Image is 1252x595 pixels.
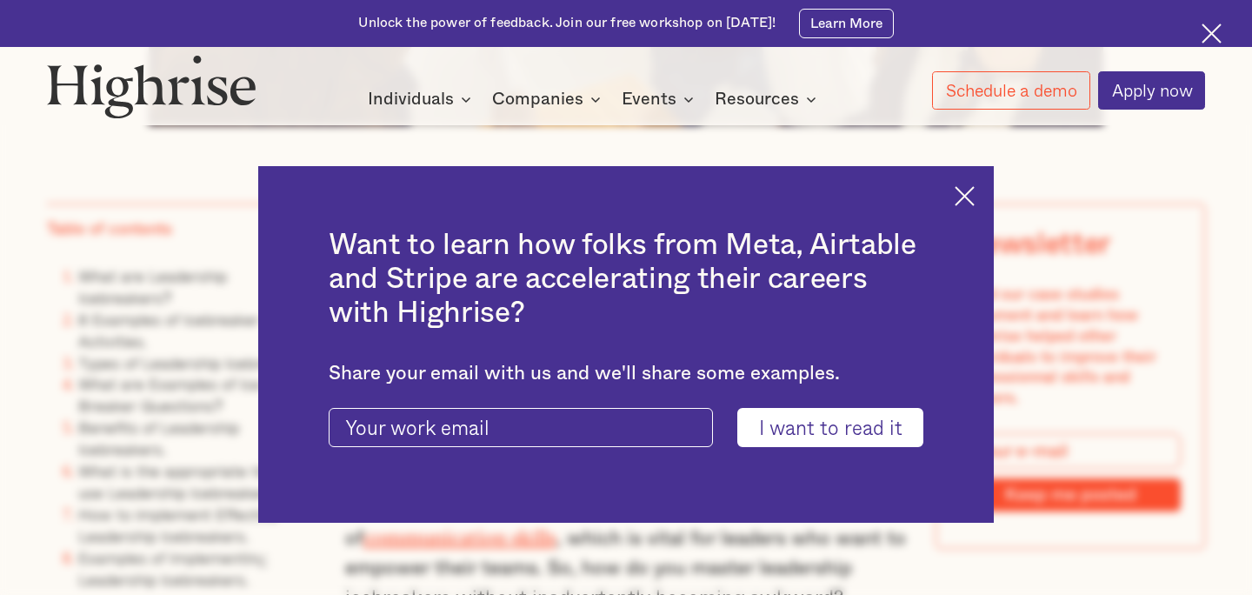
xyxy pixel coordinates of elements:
[737,408,923,447] input: I want to read it
[715,89,799,110] div: Resources
[368,89,454,110] div: Individuals
[329,362,923,385] div: Share your email with us and we'll share some examples.
[329,408,713,447] input: Your work email
[329,229,923,331] h2: Want to learn how folks from Meta, Airtable and Stripe are accelerating their careers with Highrise?
[492,89,606,110] div: Companies
[799,9,893,39] a: Learn More
[622,89,699,110] div: Events
[1098,71,1205,110] a: Apply now
[932,71,1089,110] a: Schedule a demo
[368,89,476,110] div: Individuals
[47,55,256,118] img: Highrise logo
[715,89,822,110] div: Resources
[492,89,583,110] div: Companies
[329,408,923,447] form: current-ascender-blog-article-modal-form
[622,89,676,110] div: Events
[955,186,975,206] img: Cross icon
[1202,23,1222,43] img: Cross icon
[358,14,776,32] div: Unlock the power of feedback. Join our free workshop on [DATE]!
